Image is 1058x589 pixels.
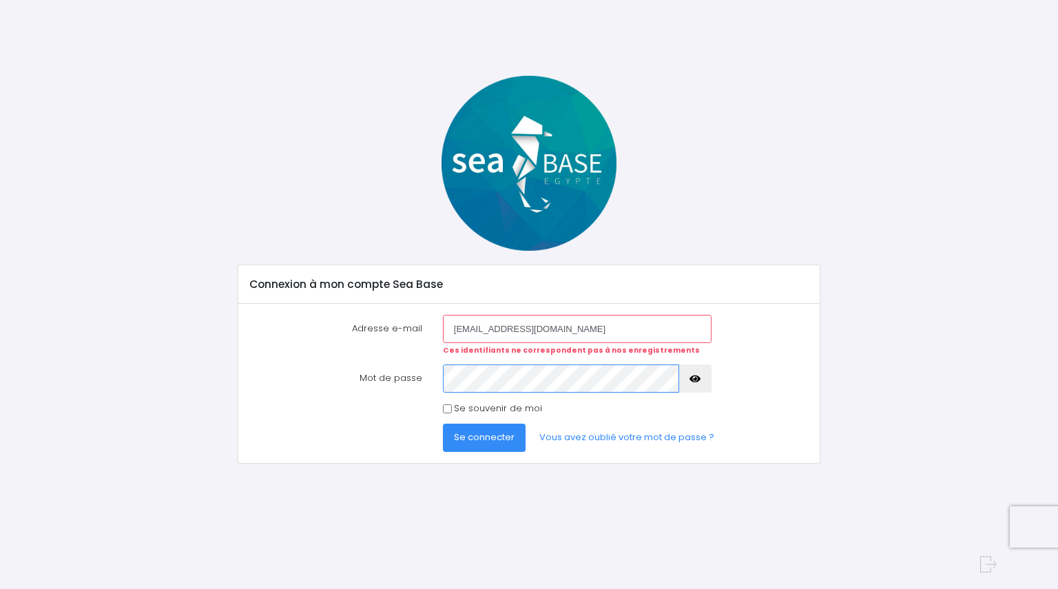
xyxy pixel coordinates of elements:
strong: Ces identifiants ne correspondent pas à nos enregistrements [443,345,700,355]
button: Se connecter [443,424,526,451]
label: Adresse e-mail [240,315,433,355]
div: Connexion à mon compte Sea Base [238,265,819,304]
a: Vous avez oublié votre mot de passe ? [528,424,725,451]
label: Se souvenir de moi [454,402,542,415]
span: Se connecter [454,431,515,444]
label: Mot de passe [240,364,433,392]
